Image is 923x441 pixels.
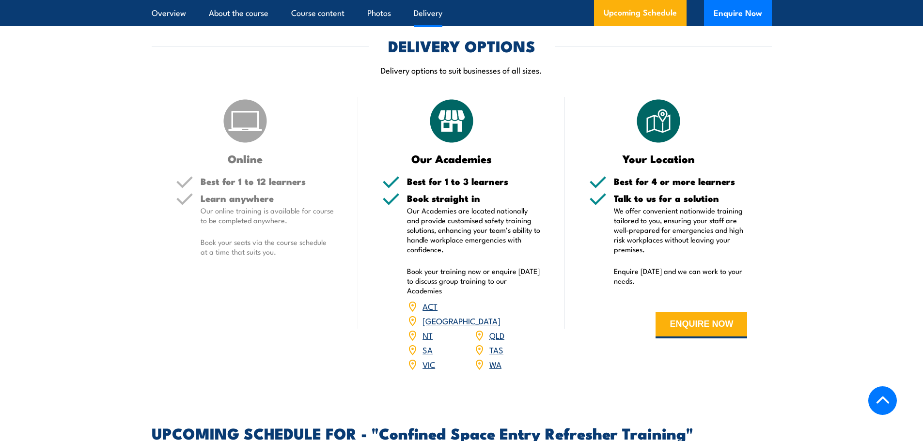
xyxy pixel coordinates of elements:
a: NT [422,329,433,341]
h3: Online [176,153,315,164]
p: Delivery options to suit businesses of all sizes. [152,64,772,76]
h3: Our Academies [382,153,521,164]
a: TAS [489,344,503,355]
h5: Learn anywhere [201,194,334,203]
a: WA [489,358,501,370]
p: We offer convenient nationwide training tailored to you, ensuring your staff are well-prepared fo... [614,206,748,254]
p: Our online training is available for course to be completed anywhere. [201,206,334,225]
p: Enquire [DATE] and we can work to your needs. [614,266,748,286]
button: ENQUIRE NOW [656,312,747,338]
h2: DELIVERY OPTIONS [388,39,535,52]
h3: Your Location [589,153,728,164]
a: ACT [422,300,438,312]
h2: UPCOMING SCHEDULE FOR - "Confined Space Entry Refresher Training" [152,426,772,440]
a: [GEOGRAPHIC_DATA] [422,315,501,326]
a: QLD [489,329,504,341]
p: Book your training now or enquire [DATE] to discuss group training to our Academies [407,266,541,295]
p: Our Academies are located nationally and provide customised safety training solutions, enhancing ... [407,206,541,254]
h5: Talk to us for a solution [614,194,748,203]
h5: Book straight in [407,194,541,203]
a: VIC [422,358,435,370]
p: Book your seats via the course schedule at a time that suits you. [201,237,334,257]
h5: Best for 1 to 12 learners [201,177,334,186]
h5: Best for 1 to 3 learners [407,177,541,186]
h5: Best for 4 or more learners [614,177,748,186]
a: SA [422,344,433,355]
